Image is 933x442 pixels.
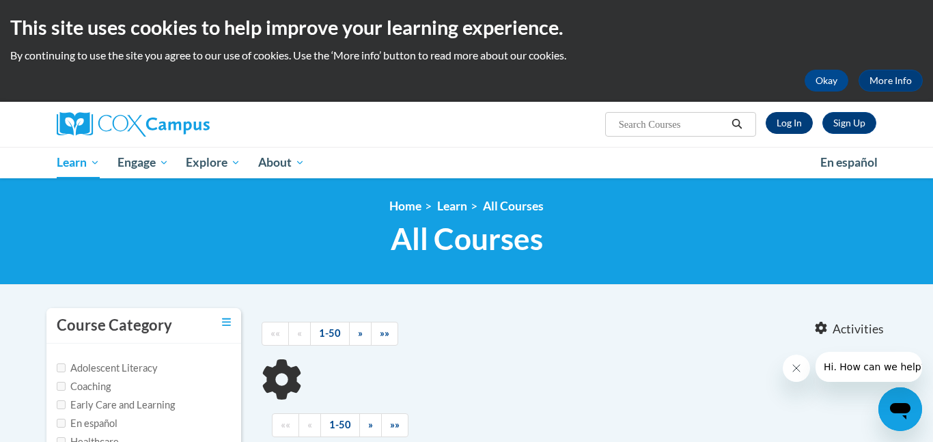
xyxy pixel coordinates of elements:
a: Toggle collapse [222,315,231,330]
a: Register [822,112,876,134]
span: About [258,154,305,171]
span: All Courses [391,221,543,257]
span: »» [380,327,389,339]
span: «« [270,327,280,339]
span: En español [820,155,878,169]
a: End [371,322,398,346]
a: Previous [288,322,311,346]
span: Engage [117,154,169,171]
a: Next [349,322,372,346]
a: All Courses [483,199,544,213]
a: Previous [298,413,321,437]
p: By continuing to use the site you agree to our use of cookies. Use the ‘More info’ button to read... [10,48,923,63]
a: Engage [109,147,178,178]
button: Okay [805,70,848,92]
a: More Info [859,70,923,92]
a: Log In [766,112,813,134]
button: Search [727,116,747,133]
span: » [358,327,363,339]
span: » [368,419,373,430]
span: »» [390,419,400,430]
span: Explore [186,154,240,171]
input: Checkbox for Options [57,363,66,372]
a: 1-50 [310,322,350,346]
a: En español [811,148,887,177]
a: Begining [272,413,299,437]
a: Cox Campus [57,112,316,137]
div: Main menu [36,147,897,178]
label: Adolescent Literacy [57,361,158,376]
input: Checkbox for Options [57,400,66,409]
a: Explore [177,147,249,178]
input: Search Courses [617,116,727,133]
a: Learn [437,199,467,213]
a: 1-50 [320,413,360,437]
span: Learn [57,154,100,171]
h2: This site uses cookies to help improve your learning experience. [10,14,923,41]
span: Hi. How can we help? [8,10,111,20]
input: Checkbox for Options [57,382,66,391]
a: Begining [262,322,289,346]
a: Home [389,199,421,213]
span: « [297,327,302,339]
span: « [307,419,312,430]
label: Early Care and Learning [57,398,175,413]
span: «« [281,419,290,430]
img: Cox Campus [57,112,210,137]
label: En español [57,416,117,431]
a: About [249,147,314,178]
a: Next [359,413,382,437]
label: Coaching [57,379,111,394]
iframe: Button to launch messaging window [878,387,922,431]
h3: Course Category [57,315,172,336]
span: Activities [833,322,884,337]
iframe: Close message [783,355,810,382]
a: End [381,413,408,437]
iframe: Message from company [816,352,922,382]
input: Checkbox for Options [57,419,66,428]
a: Learn [48,147,109,178]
